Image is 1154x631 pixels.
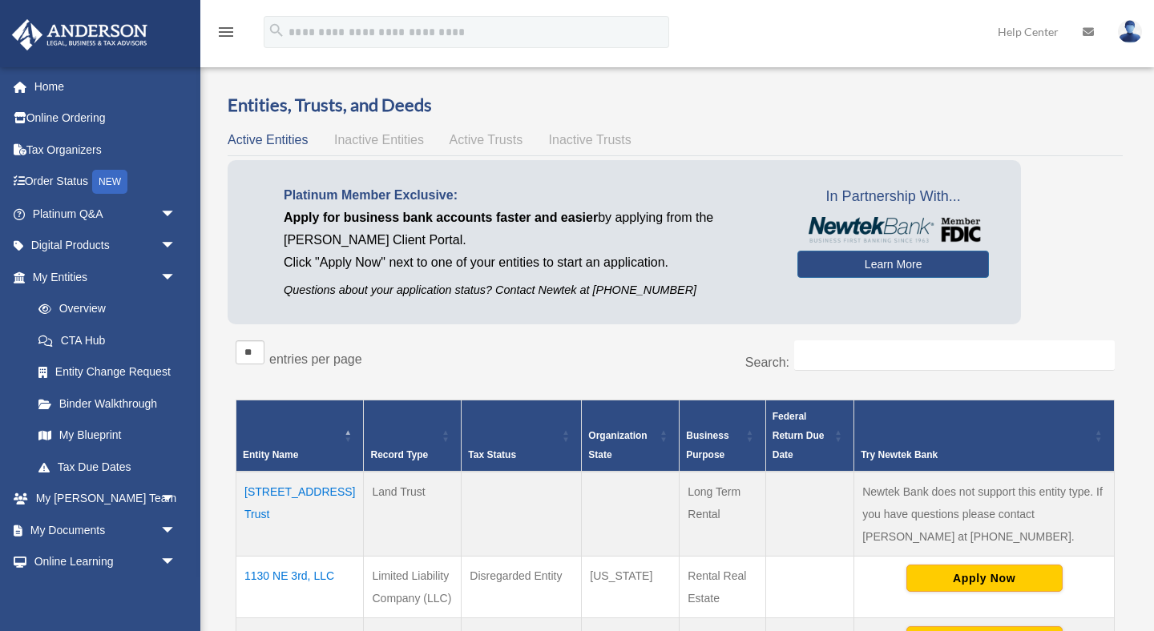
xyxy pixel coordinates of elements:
a: Entity Change Request [22,356,192,388]
a: CTA Hub [22,324,192,356]
td: [STREET_ADDRESS] Trust [236,472,364,557]
label: entries per page [269,352,362,366]
a: Tax Due Dates [22,451,192,483]
span: Business Purpose [686,430,728,460]
td: Disregarded Entity [462,556,582,617]
h3: Entities, Trusts, and Deeds [228,93,1123,118]
th: Business Purpose: Activate to sort [680,400,766,472]
span: Active Entities [228,133,308,147]
td: Newtek Bank does not support this entity type. If you have questions please contact [PERSON_NAME]... [854,472,1115,557]
img: Anderson Advisors Platinum Portal [7,19,152,50]
a: My Documentsarrow_drop_down [11,514,200,546]
i: search [268,22,285,39]
i: menu [216,22,236,42]
a: Home [11,70,200,102]
span: arrow_drop_down [160,198,192,231]
p: Click "Apply Now" next to one of your entities to start an application. [284,251,773,274]
p: Questions about your application status? Contact Newtek at [PHONE_NUMBER] [284,280,773,300]
a: Binder Walkthrough [22,388,192,420]
span: Tax Status [468,449,516,460]
td: [US_STATE] [582,556,680,617]
th: Record Type: Activate to sort [364,400,462,472]
span: Organization State [588,430,647,460]
label: Search: [745,356,789,369]
span: arrow_drop_down [160,261,192,294]
a: Learn More [797,251,989,278]
span: Active Trusts [450,133,523,147]
td: Limited Liability Company (LLC) [364,556,462,617]
a: Tax Organizers [11,134,200,166]
th: Federal Return Due Date: Activate to sort [765,400,853,472]
span: arrow_drop_down [160,546,192,579]
p: by applying from the [PERSON_NAME] Client Portal. [284,207,773,251]
a: Online Ordering [11,102,200,135]
span: Inactive Entities [334,133,424,147]
a: Order StatusNEW [11,166,200,199]
span: arrow_drop_down [160,483,192,516]
a: Online Learningarrow_drop_down [11,546,200,578]
a: My [PERSON_NAME] Teamarrow_drop_down [11,483,200,515]
div: NEW [92,170,127,194]
span: Apply for business bank accounts faster and easier [284,211,598,224]
a: My Entitiesarrow_drop_down [11,261,192,293]
div: Try Newtek Bank [861,445,1090,464]
span: Record Type [370,449,428,460]
th: Entity Name: Activate to invert sorting [236,400,364,472]
span: Inactive Trusts [549,133,631,147]
a: Platinum Q&Aarrow_drop_down [11,198,200,230]
th: Tax Status: Activate to sort [462,400,582,472]
td: Long Term Rental [680,472,766,557]
a: Digital Productsarrow_drop_down [11,230,200,262]
th: Try Newtek Bank : Activate to sort [854,400,1115,472]
img: User Pic [1118,20,1142,43]
a: Overview [22,293,184,325]
td: Land Trust [364,472,462,557]
td: 1130 NE 3rd, LLC [236,556,364,617]
span: In Partnership With... [797,184,989,210]
span: arrow_drop_down [160,514,192,547]
p: Platinum Member Exclusive: [284,184,773,207]
span: Federal Return Due Date [773,411,825,460]
span: arrow_drop_down [160,230,192,263]
td: Rental Real Estate [680,556,766,617]
img: NewtekBankLogoSM.png [805,217,981,243]
button: Apply Now [906,565,1063,592]
span: Entity Name [243,449,298,460]
a: menu [216,28,236,42]
th: Organization State: Activate to sort [582,400,680,472]
a: My Blueprint [22,420,192,452]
